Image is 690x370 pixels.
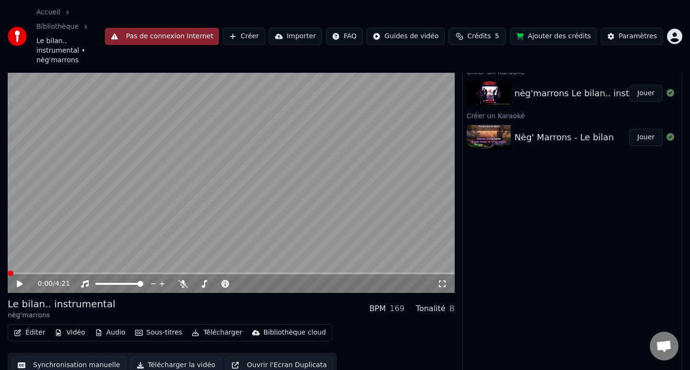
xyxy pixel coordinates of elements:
[650,332,678,360] div: Ouvrir le chat
[629,129,663,146] button: Jouer
[369,303,386,314] div: BPM
[367,28,445,45] button: Guides de vidéo
[416,303,446,314] div: Tonalité
[326,28,363,45] button: FAQ
[36,22,79,32] a: Bibliothèque
[55,279,70,289] span: 4:21
[8,27,27,46] img: youka
[8,311,115,320] div: nèg'marrons
[390,303,404,314] div: 169
[8,297,115,311] div: Le bilan.. instrumental
[223,28,265,45] button: Créer
[269,28,322,45] button: Importer
[601,28,663,45] button: Paramètres
[629,85,663,102] button: Jouer
[188,326,246,339] button: Télécharger
[36,8,60,17] a: Accueil
[36,8,105,65] nav: breadcrumb
[463,110,682,121] div: Créer un Karaoké
[448,28,506,45] button: Crédits5
[131,326,186,339] button: Sous-titres
[449,303,455,314] div: B
[264,328,326,337] div: Bibliothèque cloud
[495,32,499,41] span: 5
[51,326,89,339] button: Vidéo
[515,87,668,100] div: nèg'marrons Le bilan.. instrumental
[510,28,597,45] button: Ajouter des crédits
[38,279,61,289] div: /
[10,326,49,339] button: Éditer
[619,32,657,41] div: Paramètres
[91,326,129,339] button: Audio
[36,36,105,65] span: Le bilan.. instrumental • nèg'marrons
[467,32,491,41] span: Crédits
[105,28,219,45] button: Pas de connexion Internet
[515,131,614,144] div: Nèg' Marrons - Le bilan
[38,279,53,289] span: 0:00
